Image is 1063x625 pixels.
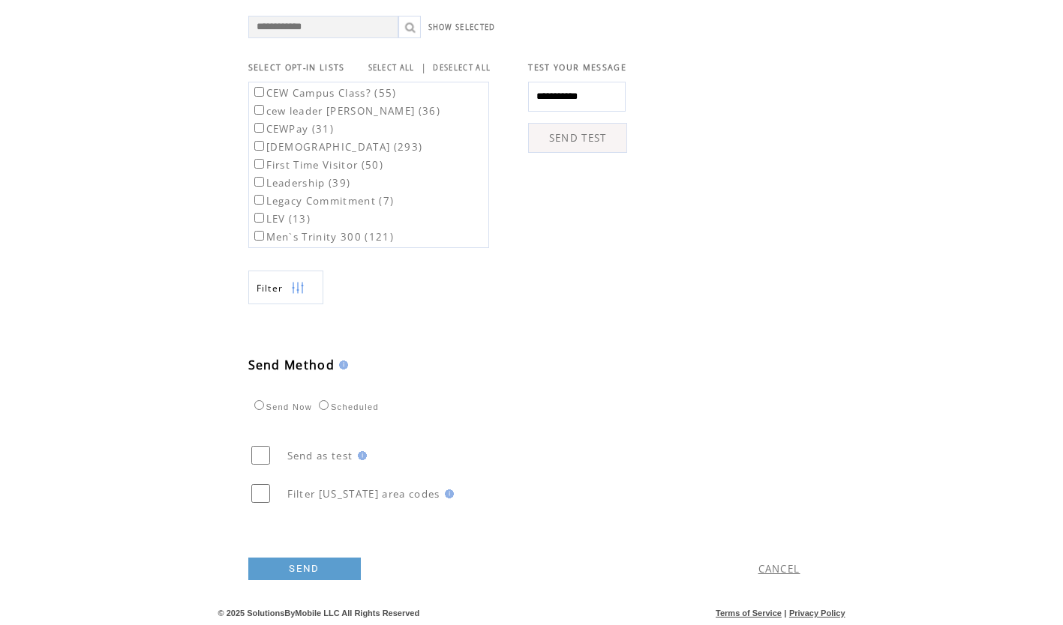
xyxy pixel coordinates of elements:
[251,402,312,411] label: Send Now
[291,271,305,305] img: filters.png
[287,487,440,501] span: Filter [US_STATE] area codes
[254,400,264,410] input: Send Now
[254,159,264,169] input: First Time Visitor (50)
[251,86,397,100] label: CEW Campus Class? (55)
[257,282,284,295] span: Show filters
[254,195,264,205] input: Legacy Commitment (7)
[218,609,420,618] span: © 2025 SolutionsByMobile LLC All Rights Reserved
[353,451,367,460] img: help.gif
[789,609,845,618] a: Privacy Policy
[248,62,345,73] span: SELECT OPT-IN LISTS
[254,213,264,223] input: LEV (13)
[251,176,351,190] label: Leadership (39)
[716,609,782,618] a: Terms of Service
[784,609,786,618] span: |
[248,271,323,304] a: Filter
[254,231,264,241] input: Men`s Trinity 300 (121)
[428,22,496,32] a: SHOW SELECTED
[254,177,264,187] input: Leadership (39)
[319,400,329,410] input: Scheduled
[528,62,626,73] span: TEST YOUR MESSAGE
[440,489,454,498] img: help.gif
[251,104,441,118] label: cew leader [PERSON_NAME] (36)
[251,158,384,172] label: First Time Visitor (50)
[335,360,348,369] img: help.gif
[287,449,353,462] span: Send as test
[251,140,423,154] label: [DEMOGRAPHIC_DATA] (293)
[251,194,395,208] label: Legacy Commitment (7)
[315,402,379,411] label: Scheduled
[254,87,264,97] input: CEW Campus Class? (55)
[248,357,335,373] span: Send Method
[248,558,361,580] a: SEND
[758,562,800,576] a: CANCEL
[254,123,264,133] input: CEWPay (31)
[254,141,264,151] input: [DEMOGRAPHIC_DATA] (293)
[251,212,311,226] label: LEV (13)
[433,63,491,73] a: DESELECT ALL
[251,122,335,136] label: CEWPay (31)
[528,123,627,153] a: SEND TEST
[254,105,264,115] input: cew leader [PERSON_NAME] (36)
[368,63,415,73] a: SELECT ALL
[251,230,395,244] label: Men`s Trinity 300 (121)
[421,61,427,74] span: |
